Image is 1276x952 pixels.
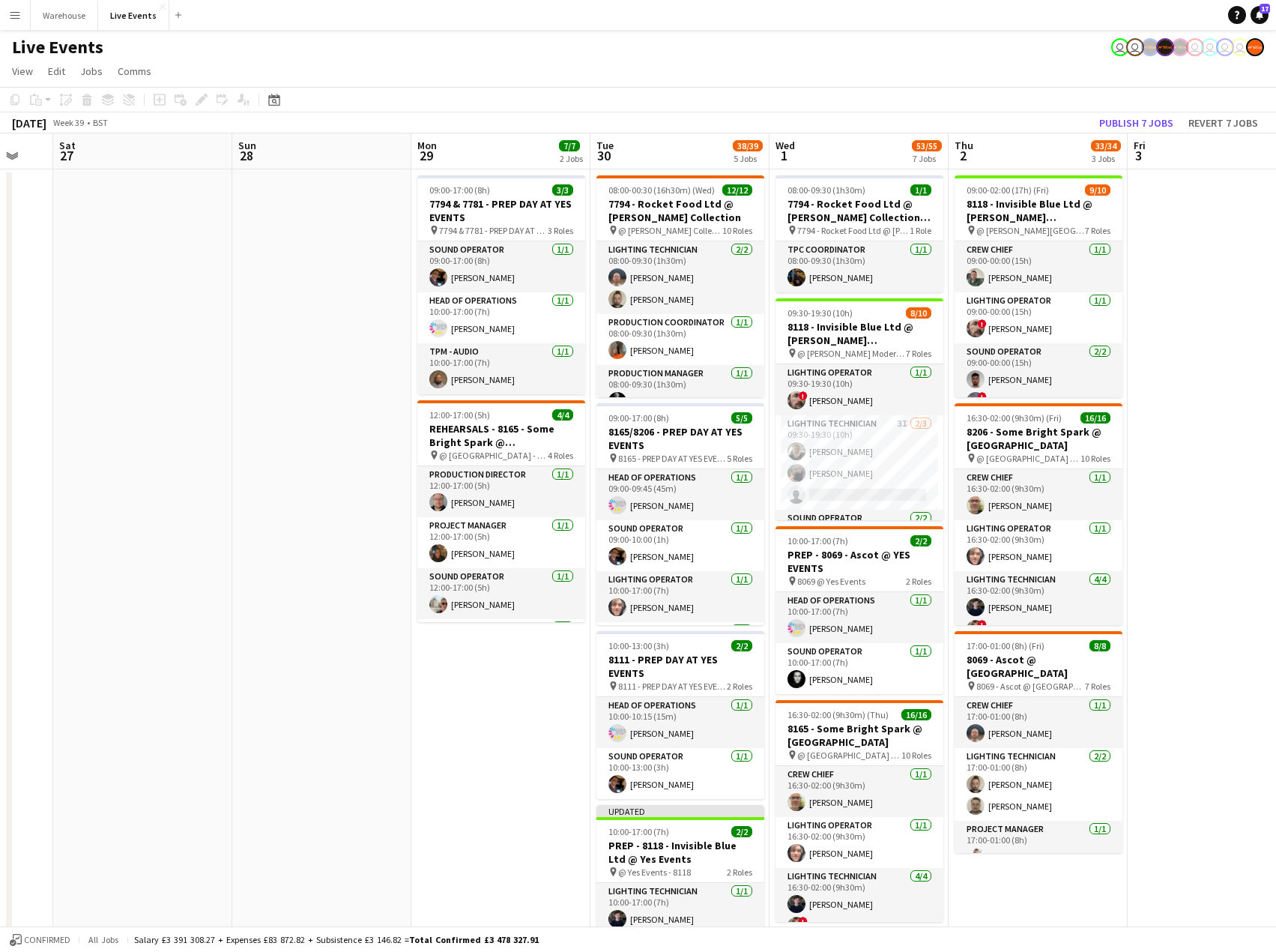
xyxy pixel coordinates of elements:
[1156,38,1174,56] app-user-avatar: Production Managers
[12,64,33,78] span: View
[48,64,65,78] span: Edit
[12,115,46,130] div: [DATE]
[6,61,39,81] a: View
[1126,38,1144,56] app-user-avatar: Eden Hopkins
[42,61,71,81] a: Edit
[1171,38,1189,56] app-user-avatar: Production Managers
[7,932,73,948] button: Confirmed
[1246,38,1264,56] app-user-avatar: Alex Gill
[1251,6,1269,24] a: 17
[134,934,539,945] div: Salary £3 391 308.27 + Expenses £83 872.82 + Subsistence £3 146.82 =
[1141,38,1159,56] app-user-avatar: Production Managers
[1111,38,1129,56] app-user-avatar: Nadia Addada
[112,61,157,81] a: Comms
[1231,38,1249,56] app-user-avatar: Technical Department
[118,64,151,78] span: Comms
[80,64,103,78] span: Jobs
[85,934,121,945] span: All jobs
[93,117,108,128] div: BST
[1093,113,1179,133] button: Publish 7 jobs
[1201,38,1219,56] app-user-avatar: Technical Department
[31,1,98,30] button: Warehouse
[12,36,103,58] h1: Live Events
[1260,4,1270,13] span: 17
[74,61,109,81] a: Jobs
[409,934,539,945] span: Total Confirmed £3 478 327.91
[1182,113,1264,133] button: Revert 7 jobs
[24,935,70,945] span: Confirmed
[1186,38,1204,56] app-user-avatar: Ollie Rolfe
[49,117,87,128] span: Week 39
[1216,38,1234,56] app-user-avatar: Technical Department
[98,1,169,30] button: Live Events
